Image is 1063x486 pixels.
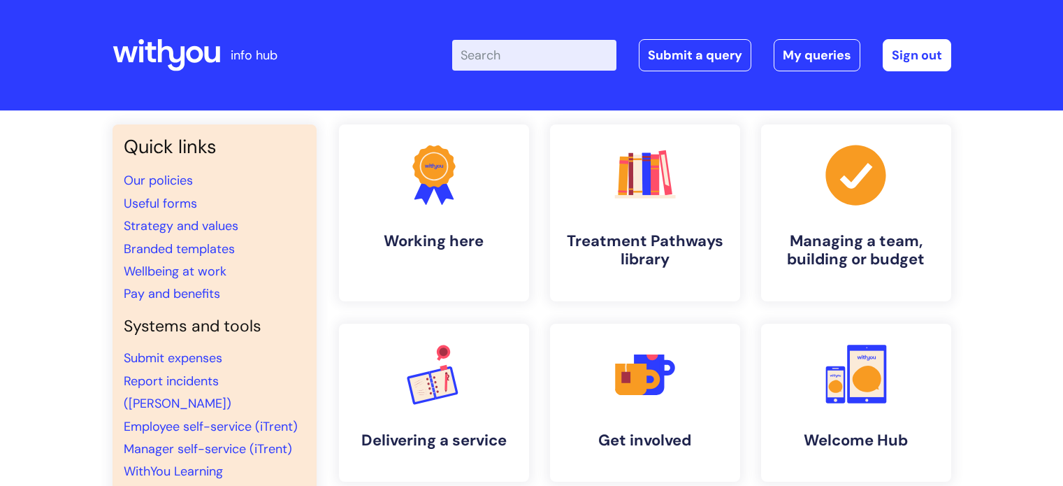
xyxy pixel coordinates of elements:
a: Branded templates [124,241,235,257]
a: Wellbeing at work [124,263,226,280]
a: Employee self-service (iTrent) [124,418,298,435]
a: Report incidents ([PERSON_NAME]) [124,373,231,412]
a: Sign out [883,39,951,71]
h4: Welcome Hub [772,431,940,450]
h4: Delivering a service [350,431,518,450]
h4: Get involved [561,431,729,450]
p: info hub [231,44,277,66]
a: Delivering a service [339,324,529,482]
h4: Systems and tools [124,317,305,336]
a: Treatment Pathways library [550,124,740,301]
a: Managing a team, building or budget [761,124,951,301]
a: Working here [339,124,529,301]
div: | - [452,39,951,71]
h4: Treatment Pathways library [561,232,729,269]
a: Submit a query [639,39,751,71]
a: Get involved [550,324,740,482]
a: Our policies [124,172,193,189]
a: Manager self-service (iTrent) [124,441,292,457]
h4: Working here [350,232,518,250]
a: Strategy and values [124,217,238,234]
a: Pay and benefits [124,285,220,302]
a: Useful forms [124,195,197,212]
a: My queries [774,39,860,71]
a: Welcome Hub [761,324,951,482]
a: Submit expenses [124,350,222,366]
h4: Managing a team, building or budget [772,232,940,269]
input: Search [452,40,616,71]
a: WithYou Learning [124,463,223,480]
h3: Quick links [124,136,305,158]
